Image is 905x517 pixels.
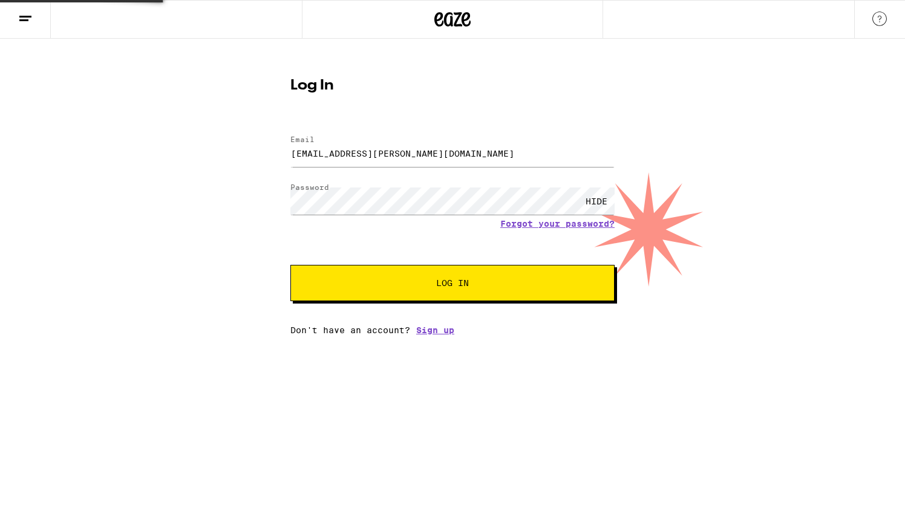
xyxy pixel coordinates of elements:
[290,325,615,335] div: Don't have an account?
[500,219,615,229] a: Forgot your password?
[290,79,615,93] h1: Log In
[578,187,615,215] div: HIDE
[290,140,615,167] input: Email
[290,265,615,301] button: Log In
[436,279,469,287] span: Log In
[416,325,454,335] a: Sign up
[290,183,329,191] label: Password
[290,135,315,143] label: Email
